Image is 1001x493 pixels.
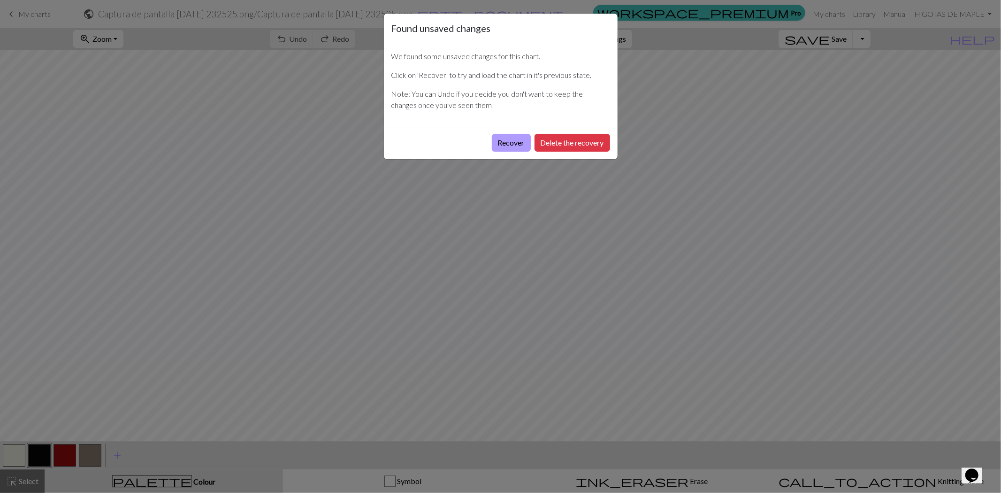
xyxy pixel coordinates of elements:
[535,134,610,152] button: Delete the recovery
[391,69,610,81] p: Click on 'Recover' to try and load the chart in it's previous state.
[962,455,992,484] iframe: chat widget
[391,21,491,35] h5: Found unsaved changes
[492,134,531,152] button: Recover
[391,88,610,111] p: Note: You can Undo if you decide you don't want to keep the changes once you've seen them
[391,51,610,62] p: We found some unsaved changes for this chart.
